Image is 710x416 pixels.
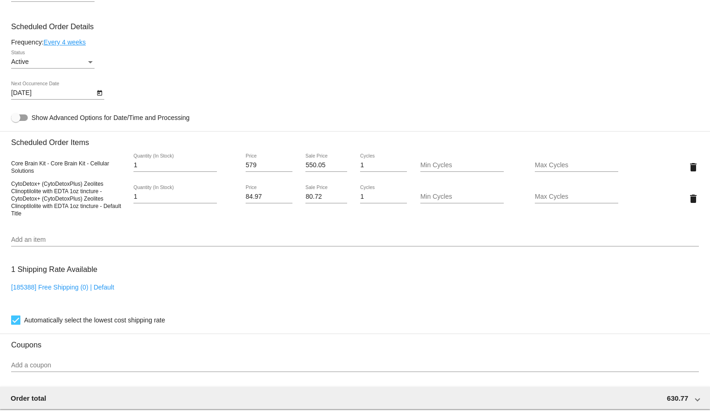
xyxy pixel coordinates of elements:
[11,38,699,46] div: Frequency:
[11,22,699,31] h3: Scheduled Order Details
[95,88,104,97] button: Open calendar
[11,236,699,244] input: Add an item
[24,315,165,326] span: Automatically select the lowest cost shipping rate
[420,162,504,169] input: Min Cycles
[11,259,97,279] h3: 1 Shipping Rate Available
[535,162,618,169] input: Max Cycles
[133,162,217,169] input: Quantity (In Stock)
[667,394,688,402] span: 630.77
[11,334,699,349] h3: Coupons
[535,193,618,201] input: Max Cycles
[688,162,699,173] mat-icon: delete
[11,284,114,291] a: [185388] Free Shipping (0) | Default
[32,113,190,122] span: Show Advanced Options for Date/Time and Processing
[305,162,347,169] input: Sale Price
[44,38,86,46] a: Every 4 weeks
[133,193,217,201] input: Quantity (In Stock)
[11,181,121,217] span: CytoDetox+ (CytoDetoxPlus) Zeolites Clinoptilolite with EDTA 1oz tincture - CytoDetox+ (CytoDetox...
[360,162,407,169] input: Cycles
[11,58,29,65] span: Active
[360,193,407,201] input: Cycles
[420,193,504,201] input: Min Cycles
[11,89,95,97] input: Next Occurrence Date
[11,160,109,174] span: Core Brain Kit - Core Brain Kit - Cellular Solutions
[11,394,46,402] span: Order total
[246,162,292,169] input: Price
[11,362,699,369] input: Add a coupon
[246,193,292,201] input: Price
[688,193,699,204] mat-icon: delete
[11,131,699,147] h3: Scheduled Order Items
[11,58,95,66] mat-select: Status
[305,193,347,201] input: Sale Price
